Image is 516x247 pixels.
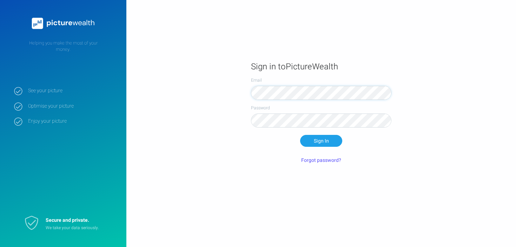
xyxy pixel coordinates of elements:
p: Helping you make the most of your money. [14,40,112,53]
strong: See your picture [28,88,116,94]
label: Password [251,105,391,111]
h1: Sign in to PictureWealth [251,61,391,72]
img: PictureWealth [28,14,98,33]
button: Forgot password? [297,154,345,166]
strong: Enjoy your picture [28,118,116,124]
label: Email [251,77,391,83]
button: Sign In [300,135,342,147]
p: We take your data seriously. [46,225,109,231]
strong: Secure and private. [46,217,89,224]
strong: Optimise your picture [28,103,116,109]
